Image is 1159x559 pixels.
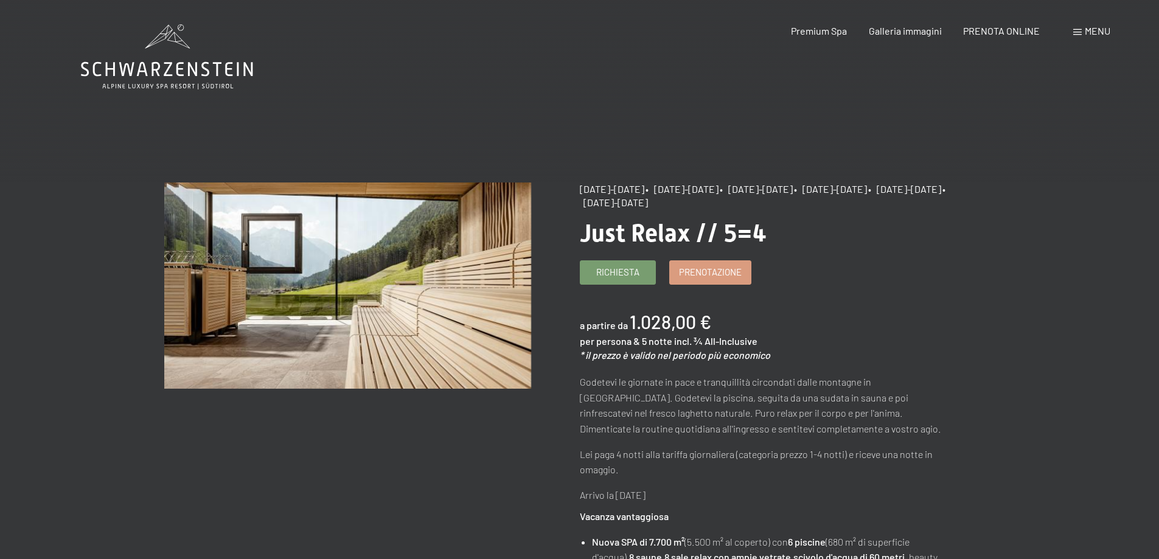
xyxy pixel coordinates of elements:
span: per persona & [580,335,640,347]
p: Godetevi le giornate in pace e tranquillità circondati dalle montagne in [GEOGRAPHIC_DATA]. Godet... [580,374,947,436]
span: incl. ¾ All-Inclusive [674,335,757,347]
a: Richiesta [580,261,655,284]
a: Prenotazione [670,261,751,284]
span: Richiesta [596,266,639,279]
a: Galleria immagini [869,25,942,36]
b: 1.028,00 € [630,311,711,333]
span: • [DATE]-[DATE] [868,183,941,195]
span: [DATE]-[DATE] [580,183,644,195]
p: Arrivo la [DATE] [580,487,947,503]
a: PRENOTA ONLINE [963,25,1040,36]
span: 5 notte [642,335,672,347]
span: Just Relax // 5=4 [580,219,767,248]
a: Premium Spa [791,25,847,36]
strong: Nuova SPA di 7.700 m² [592,536,684,547]
strong: 6 piscine [788,536,826,547]
p: Lei paga 4 notti alla tariffa giornaliera (categoria prezzo 1-4 notti) e riceve una notte in omag... [580,446,947,477]
span: • [DATE]-[DATE] [720,183,793,195]
span: Menu [1085,25,1110,36]
strong: Vacanza vantaggiosa [580,510,669,522]
span: • [DATE]-[DATE] [794,183,867,195]
em: * il prezzo è valido nel periodo più economico [580,349,770,361]
img: Just Relax // 5=4 [164,182,531,389]
span: • [DATE]-[DATE] [646,183,719,195]
span: Prenotazione [679,266,742,279]
span: a partire da [580,319,628,331]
